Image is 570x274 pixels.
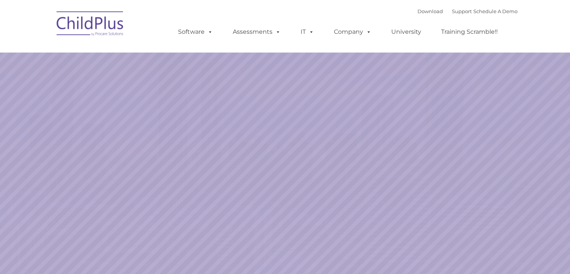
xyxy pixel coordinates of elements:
a: Schedule A Demo [473,8,518,14]
a: IT [293,24,322,39]
a: Download [417,8,443,14]
a: Training Scramble!! [434,24,505,39]
a: Learn More [387,170,483,195]
a: Support [452,8,472,14]
font: | [417,8,518,14]
a: University [384,24,429,39]
a: Company [326,24,379,39]
img: ChildPlus by Procare Solutions [53,6,128,44]
a: Software [171,24,220,39]
a: Assessments [225,24,288,39]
